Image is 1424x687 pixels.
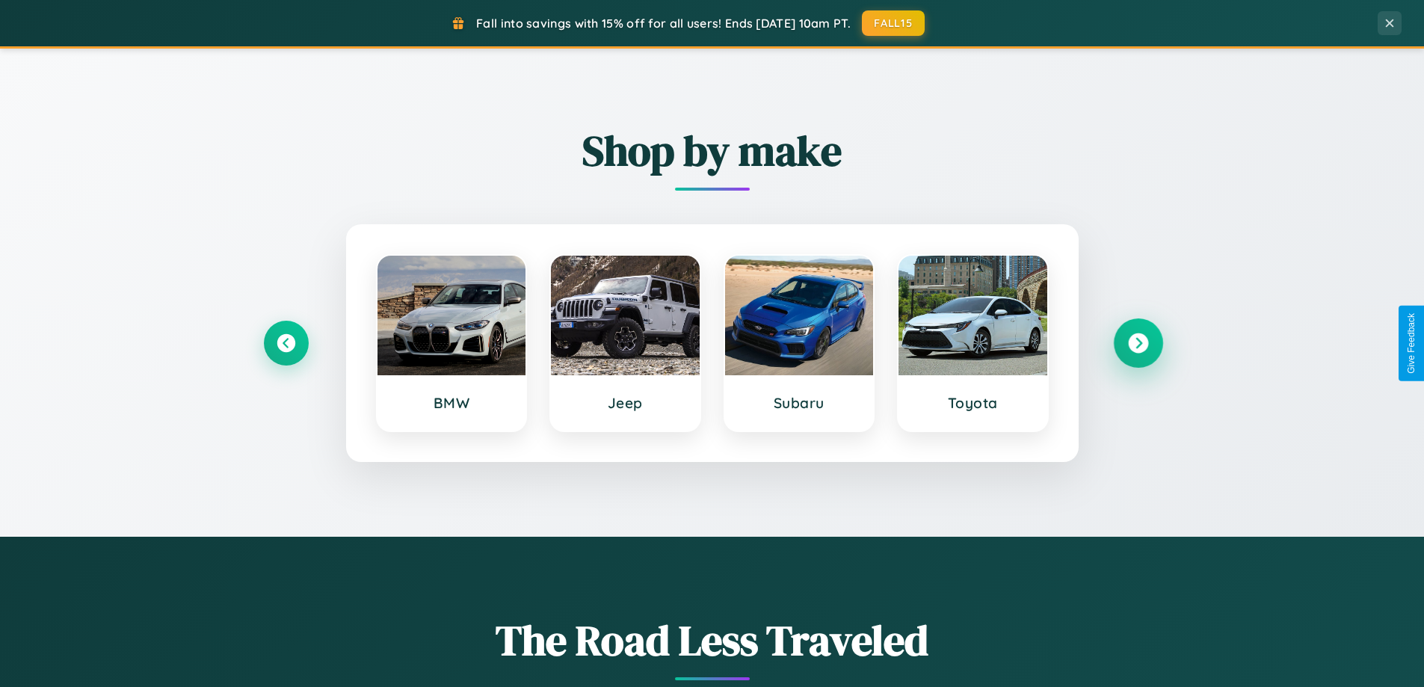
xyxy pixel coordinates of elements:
[1406,313,1417,374] div: Give Feedback
[913,394,1032,412] h3: Toyota
[264,122,1161,179] h2: Shop by make
[392,394,511,412] h3: BMW
[566,394,685,412] h3: Jeep
[264,611,1161,669] h1: The Road Less Traveled
[476,16,851,31] span: Fall into savings with 15% off for all users! Ends [DATE] 10am PT.
[862,10,925,36] button: FALL15
[740,394,859,412] h3: Subaru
